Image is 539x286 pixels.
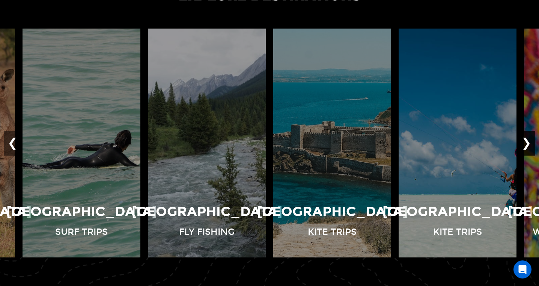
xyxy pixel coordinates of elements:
p: Kite Trips [433,225,482,238]
div: Open Intercom Messenger [513,260,531,278]
p: Surf Trips [55,225,108,238]
p: Kite Trips [308,225,357,238]
p: [GEOGRAPHIC_DATA] [257,202,408,221]
button: ❯ [518,131,535,156]
p: [GEOGRAPHIC_DATA] [6,202,157,221]
button: ❮ [4,131,21,156]
p: [GEOGRAPHIC_DATA] [132,202,282,221]
p: [GEOGRAPHIC_DATA] [382,202,533,221]
p: Fly Fishing [179,225,235,238]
